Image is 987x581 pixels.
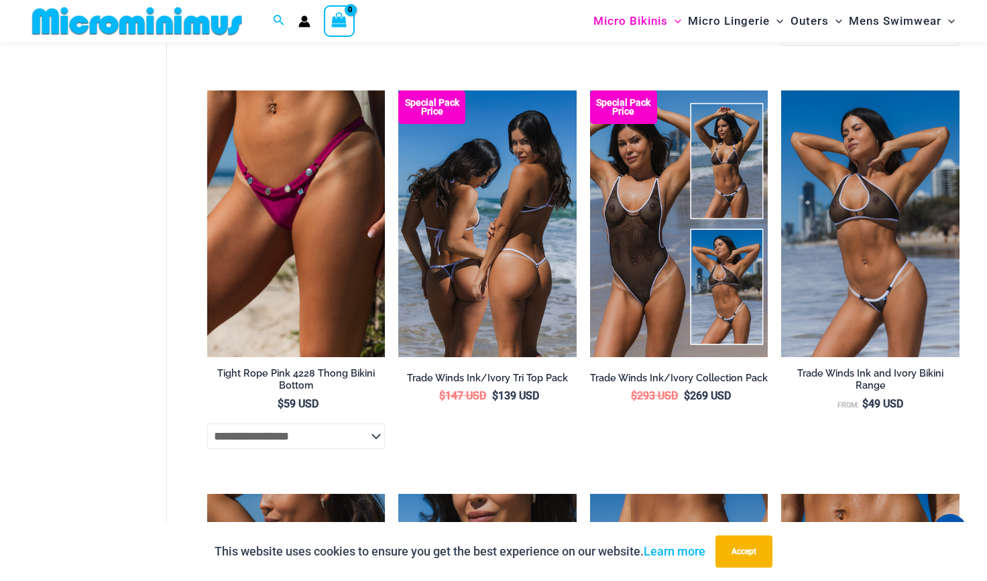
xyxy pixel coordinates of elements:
a: Learn more [644,544,705,558]
bdi: 269 USD [684,389,731,402]
a: Micro BikinisMenu ToggleMenu Toggle [590,4,685,38]
bdi: 59 USD [278,397,318,410]
a: Top Bum Pack Top Bum Pack bTop Bum Pack b [398,90,577,357]
span: From: [837,401,859,409]
h2: Trade Winds Ink and Ivory Bikini Range [781,367,960,392]
span: Menu Toggle [668,4,681,38]
a: Trade Winds Ink/Ivory Collection Pack [590,372,768,389]
span: Mens Swimwear [849,4,941,38]
h2: Trade Winds Ink/Ivory Tri Top Pack [398,372,577,385]
span: Micro Lingerie [688,4,770,38]
img: MM SHOP LOGO FLAT [27,6,247,36]
bdi: 139 USD [492,389,539,402]
a: Micro LingerieMenu ToggleMenu Toggle [685,4,787,38]
h2: Trade Winds Ink/Ivory Collection Pack [590,372,768,385]
b: Special Pack Price [398,99,465,116]
img: Tight Rope Pink 4228 Thong 01 [207,90,386,357]
span: $ [278,397,284,410]
a: Trade Winds Ink/Ivory Tri Top Pack [398,372,577,389]
button: Accept [715,535,772,568]
span: Micro Bikinis [593,4,668,38]
span: Menu Toggle [770,4,783,38]
a: Tight Rope Pink 4228 Thong 01Tight Rope Pink 4228 Thong 02Tight Rope Pink 4228 Thong 02 [207,90,386,357]
nav: Site Navigation [588,2,960,40]
bdi: 147 USD [439,389,486,402]
span: Menu Toggle [829,4,842,38]
a: Trade Winds Ink and Ivory Bikini Range [781,367,960,397]
p: This website uses cookies to ensure you get the best experience on our website. [215,541,705,562]
a: Account icon link [298,15,310,27]
b: Special Pack Price [590,99,657,116]
span: $ [862,397,868,410]
a: Mens SwimwearMenu ToggleMenu Toggle [846,4,958,38]
bdi: 293 USD [631,389,678,402]
img: Collection Pack [590,90,768,357]
a: Search icon link [273,13,285,29]
span: Menu Toggle [941,4,955,38]
span: Outers [791,4,829,38]
h2: Tight Rope Pink 4228 Thong Bikini Bottom [207,367,386,392]
span: $ [439,389,445,402]
a: Tight Rope Pink 4228 Thong Bikini Bottom [207,367,386,397]
img: Tradewinds Ink and Ivory 384 Halter 453 Micro 02 [781,90,960,357]
a: View Shopping Cart, empty [324,5,355,36]
img: Top Bum Pack b [398,90,577,357]
a: OutersMenu ToggleMenu Toggle [787,4,846,38]
span: $ [492,389,498,402]
span: $ [631,389,637,402]
bdi: 49 USD [862,397,903,410]
a: Collection Pack Collection Pack b (1)Collection Pack b (1) [590,90,768,357]
span: $ [684,389,690,402]
a: Tradewinds Ink and Ivory 384 Halter 453 Micro 02Tradewinds Ink and Ivory 384 Halter 453 Micro 01T... [781,90,960,357]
